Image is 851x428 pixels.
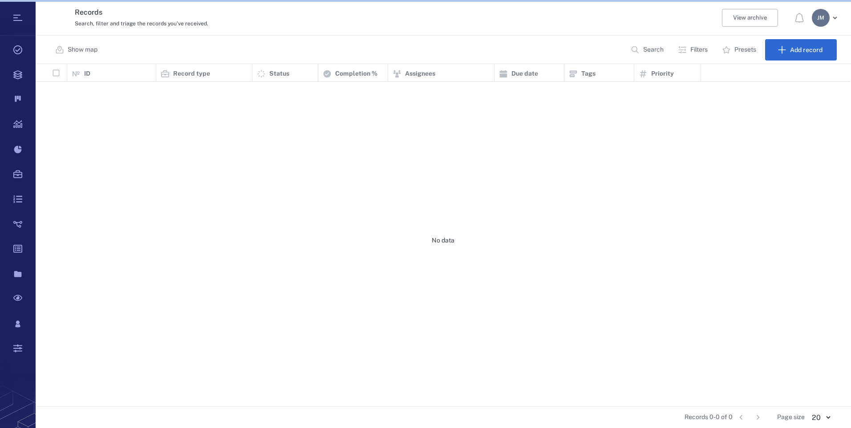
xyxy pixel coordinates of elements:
[777,413,805,422] span: Page size
[690,45,708,54] p: Filters
[673,39,715,61] button: Filters
[36,82,851,399] div: No data
[50,39,105,61] button: Show map
[84,69,90,78] p: ID
[812,9,830,27] div: J M
[734,45,756,54] p: Presets
[269,69,289,78] p: Status
[812,9,840,27] button: JM
[625,39,671,61] button: Search
[643,45,664,54] p: Search
[805,412,837,423] div: 20
[173,69,210,78] p: Record type
[685,413,733,422] span: Records 0-0 of 0
[75,7,579,18] h3: Records
[335,69,377,78] p: Completion %
[717,39,763,61] button: Presets
[733,410,766,424] nav: pagination navigation
[68,45,97,54] p: Show map
[651,69,674,78] p: Priority
[75,20,208,27] span: Search, filter and triage the records you've received.
[722,9,778,27] button: View archive
[405,69,435,78] p: Assignees
[765,39,837,61] button: Add record
[511,69,538,78] p: Due date
[581,69,596,78] p: Tags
